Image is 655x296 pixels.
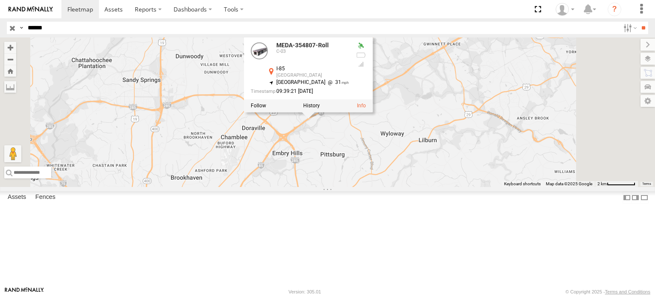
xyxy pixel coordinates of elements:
[251,43,268,60] a: View Asset Details
[325,79,349,85] span: 31
[276,66,349,72] div: I-85
[356,43,366,49] div: Valid GPS Fix
[595,181,638,187] button: Map Scale: 2 km per 63 pixels
[641,95,655,107] label: Map Settings
[276,79,325,85] span: [GEOGRAPHIC_DATA]
[4,81,16,93] label: Measure
[356,61,366,68] div: Last Event GSM Signal Strength
[553,3,577,16] div: Idaliz Kaminski
[565,289,650,294] div: © Copyright 2025 -
[303,103,320,109] label: View Asset History
[546,181,592,186] span: Map data ©2025 Google
[276,49,349,54] div: C-03
[18,22,25,34] label: Search Query
[623,191,631,204] label: Dock Summary Table to the Left
[251,103,266,109] label: Realtime tracking of Asset
[251,89,349,94] div: Date/time of location update
[640,191,649,204] label: Hide Summary Table
[605,289,650,294] a: Terms and Conditions
[608,3,621,16] i: ?
[4,145,21,162] button: Drag Pegman onto the map to open Street View
[9,6,53,12] img: rand-logo.svg
[631,191,640,204] label: Dock Summary Table to the Right
[276,42,329,49] a: MEDA-354807-Roll
[357,103,366,109] a: View Asset Details
[356,52,366,58] div: No battery health information received from this device.
[620,22,638,34] label: Search Filter Options
[3,192,30,204] label: Assets
[289,289,321,294] div: Version: 305.01
[4,42,16,53] button: Zoom in
[504,181,541,187] button: Keyboard shortcuts
[4,65,16,77] button: Zoom Home
[5,287,44,296] a: Visit our Website
[276,73,349,78] div: [GEOGRAPHIC_DATA]
[642,182,651,186] a: Terms
[31,192,60,204] label: Fences
[4,53,16,65] button: Zoom out
[597,181,607,186] span: 2 km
